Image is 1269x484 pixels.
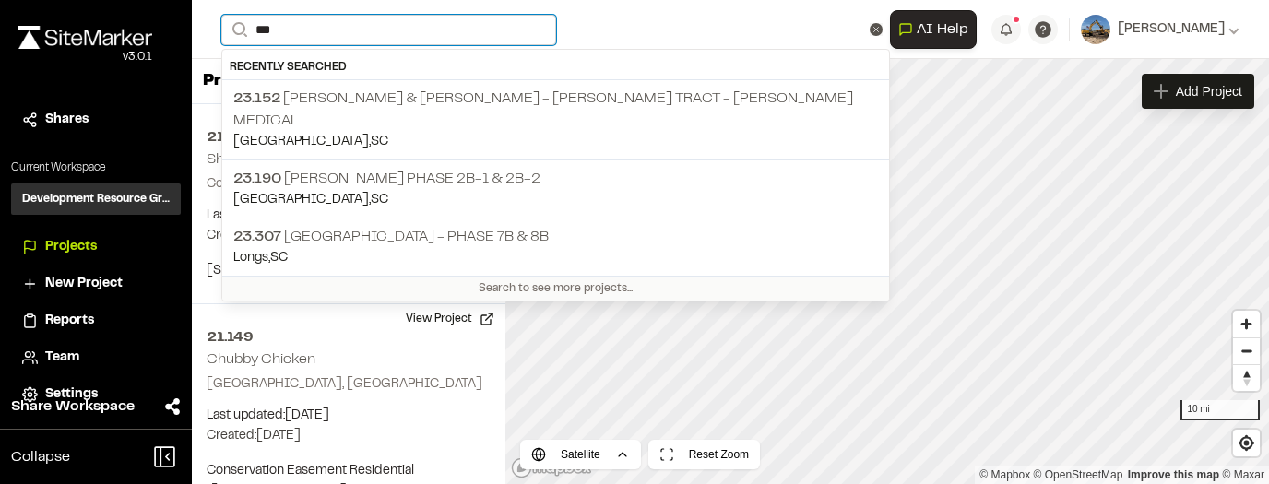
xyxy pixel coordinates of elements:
a: Reports [22,311,170,331]
button: Satellite [520,440,641,469]
p: Current Workspace [11,159,181,176]
p: Created: [DATE] [207,426,491,446]
button: Reset Zoom [648,440,760,469]
a: 23.307 [GEOGRAPHIC_DATA] - Phase 7B & 8BLongs,SC [222,218,889,276]
button: Find my location [1233,430,1260,456]
h2: 21159 [207,126,491,148]
span: 23.307 [233,230,281,243]
span: Zoom out [1233,338,1260,364]
button: Open AI Assistant [890,10,977,49]
p: [GEOGRAPHIC_DATA] , SC [233,132,878,152]
span: Reports [45,311,94,331]
span: New Project [45,274,123,294]
img: User [1081,15,1110,44]
span: 23.152 [233,92,280,105]
p: [GEOGRAPHIC_DATA] , SC [233,190,878,210]
div: Recently Searched [222,55,889,80]
h2: 21.149 [207,326,491,348]
a: New Project [22,274,170,294]
p: Last updated: [DATE] [207,206,491,226]
div: Oh geez...please don't... [18,49,152,65]
a: Shares [22,110,170,130]
a: Mapbox [979,468,1030,481]
p: [PERSON_NAME] Phase 2B-1 & 2B-2 [233,168,878,190]
span: Collapse [11,446,70,468]
div: Open AI Assistant [890,10,984,49]
h2: Shoreline BHS [207,153,300,166]
button: Zoom out [1233,337,1260,364]
button: Zoom in [1233,311,1260,337]
span: Add Project [1176,82,1242,100]
p: [GEOGRAPHIC_DATA] - Phase 7B & 8B [233,226,878,248]
span: AI Help [917,18,968,41]
span: [PERSON_NAME] [1118,19,1225,40]
span: Reset bearing to north [1233,365,1260,391]
p: Conway, [GEOGRAPHIC_DATA] [207,174,491,195]
button: Reset bearing to north [1233,364,1260,391]
a: Maxar [1222,468,1264,481]
a: Mapbox logo [511,457,592,478]
a: 23.152 [PERSON_NAME] & [PERSON_NAME] - [PERSON_NAME] Tract - [PERSON_NAME] Medical[GEOGRAPHIC_DAT... [222,80,889,159]
a: Map feedback [1128,468,1219,481]
a: OpenStreetMap [1034,468,1123,481]
a: Projects [22,237,170,257]
p: [GEOGRAPHIC_DATA], [GEOGRAPHIC_DATA] [207,374,491,395]
p: [STREET_ADDRESS] [207,261,491,281]
div: Search to see more projects... [222,276,889,301]
span: Projects [45,237,97,257]
span: Team [45,348,79,368]
button: View Project [395,304,505,334]
p: Last updated: [DATE] [207,406,491,426]
div: 10 mi [1180,400,1260,420]
span: Shares [45,110,89,130]
p: Created: [DATE] [207,226,491,246]
img: rebrand.png [18,26,152,49]
a: Team [22,348,170,368]
p: Longs , SC [233,248,878,268]
span: Share Workspace [11,395,135,418]
button: Search [221,15,255,45]
span: 23.190 [233,172,281,185]
a: 23.190 [PERSON_NAME] Phase 2B-1 & 2B-2[GEOGRAPHIC_DATA],SC [222,159,889,218]
p: Projects [203,69,272,94]
button: Clear text [870,23,883,36]
h2: Chubby Chicken [207,353,315,366]
p: [PERSON_NAME] & [PERSON_NAME] - [PERSON_NAME] Tract - [PERSON_NAME] Medical [233,88,878,132]
button: [PERSON_NAME] [1081,15,1239,44]
h3: Development Resource Group [22,191,170,207]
